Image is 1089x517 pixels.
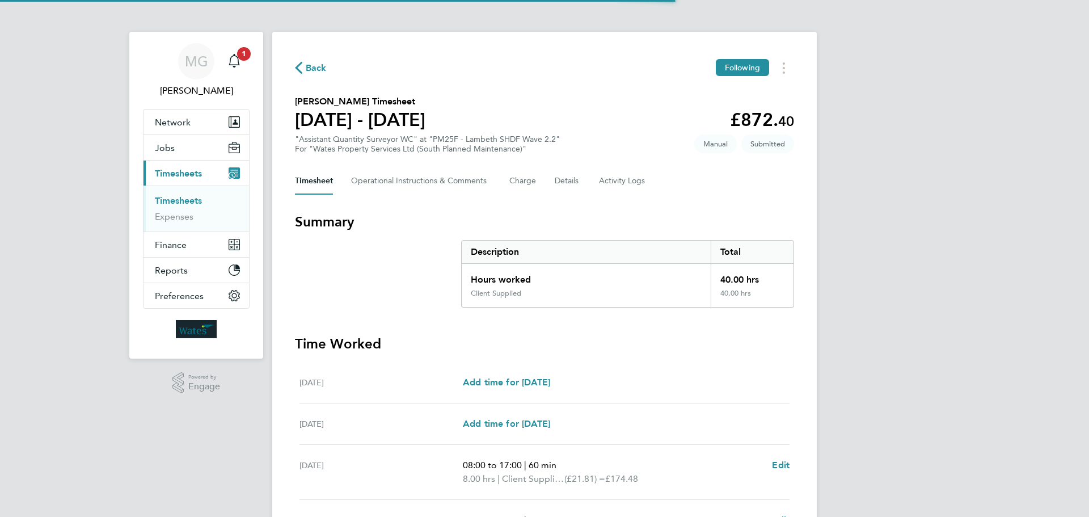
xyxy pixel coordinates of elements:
[299,417,463,431] div: [DATE]
[155,117,191,128] span: Network
[295,108,425,131] h1: [DATE] - [DATE]
[463,418,550,429] span: Add time for [DATE]
[295,335,794,353] h3: Time Worked
[509,167,537,195] button: Charge
[529,460,556,470] span: 60 min
[155,265,188,276] span: Reports
[463,377,550,388] span: Add time for [DATE]
[711,241,793,263] div: Total
[471,289,521,298] div: Client Supplied
[299,376,463,389] div: [DATE]
[716,59,769,76] button: Following
[188,382,220,392] span: Engage
[502,472,564,486] span: Client Supplied
[295,213,794,231] h3: Summary
[605,473,638,484] span: £174.48
[237,47,251,61] span: 1
[143,232,249,257] button: Finance
[143,43,250,98] a: MG[PERSON_NAME]
[778,113,794,129] span: 40
[143,135,249,160] button: Jobs
[155,168,202,179] span: Timesheets
[143,283,249,308] button: Preferences
[299,459,463,486] div: [DATE]
[599,167,647,195] button: Activity Logs
[129,32,263,359] nav: Main navigation
[172,372,221,394] a: Powered byEngage
[725,62,760,73] span: Following
[351,167,491,195] button: Operational Instructions & Comments
[741,134,794,153] span: This timesheet is Submitted.
[188,372,220,382] span: Powered by
[143,110,249,134] button: Network
[730,109,794,131] app-decimal: £872.
[295,134,560,154] div: "Assistant Quantity Surveyor WC" at "PM25F - Lambeth SHDF Wave 2.2"
[711,264,793,289] div: 40.00 hrs
[306,61,327,75] span: Back
[463,417,550,431] a: Add time for [DATE]
[462,241,711,263] div: Description
[155,195,202,206] a: Timesheets
[463,473,495,484] span: 8.00 hrs
[155,211,193,222] a: Expenses
[462,264,711,289] div: Hours worked
[143,186,249,232] div: Timesheets
[155,291,204,301] span: Preferences
[295,61,327,75] button: Back
[774,59,794,77] button: Timesheets Menu
[295,144,560,154] div: For "Wates Property Services Ltd (South Planned Maintenance)"
[463,460,522,470] span: 08:00 to 17:00
[497,473,500,484] span: |
[223,43,246,79] a: 1
[176,320,217,338] img: wates-logo-retina.png
[772,459,790,472] a: Edit
[524,460,526,470] span: |
[295,95,425,108] h2: [PERSON_NAME] Timesheet
[555,167,581,195] button: Details
[155,142,175,153] span: Jobs
[155,239,187,250] span: Finance
[143,161,249,186] button: Timesheets
[143,84,250,98] span: Mary Green
[143,320,250,338] a: Go to home page
[185,54,208,69] span: MG
[463,376,550,389] a: Add time for [DATE]
[143,258,249,283] button: Reports
[772,460,790,470] span: Edit
[564,473,605,484] span: (£21.81) =
[461,240,794,308] div: Summary
[694,134,737,153] span: This timesheet was manually created.
[295,167,333,195] button: Timesheet
[711,289,793,307] div: 40.00 hrs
